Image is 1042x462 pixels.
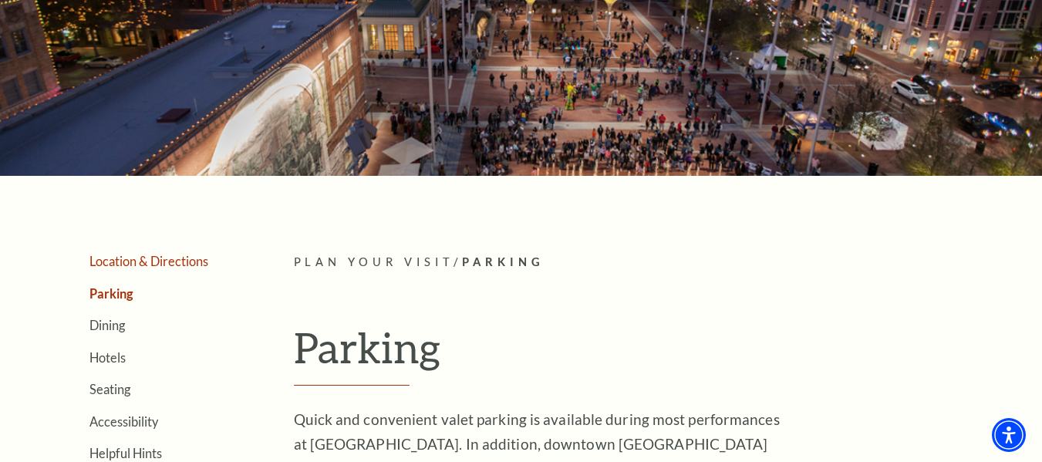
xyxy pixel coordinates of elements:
[89,350,126,365] a: Hotels
[462,255,545,268] span: Parking
[89,254,208,268] a: Location & Directions
[89,414,158,429] a: Accessibility
[89,446,162,460] a: Helpful Hints
[294,255,454,268] span: Plan Your Visit
[89,286,133,301] a: Parking
[294,322,1000,386] h1: Parking
[89,382,130,396] a: Seating
[89,318,125,332] a: Dining
[992,418,1026,452] div: Accessibility Menu
[294,253,1000,272] p: /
